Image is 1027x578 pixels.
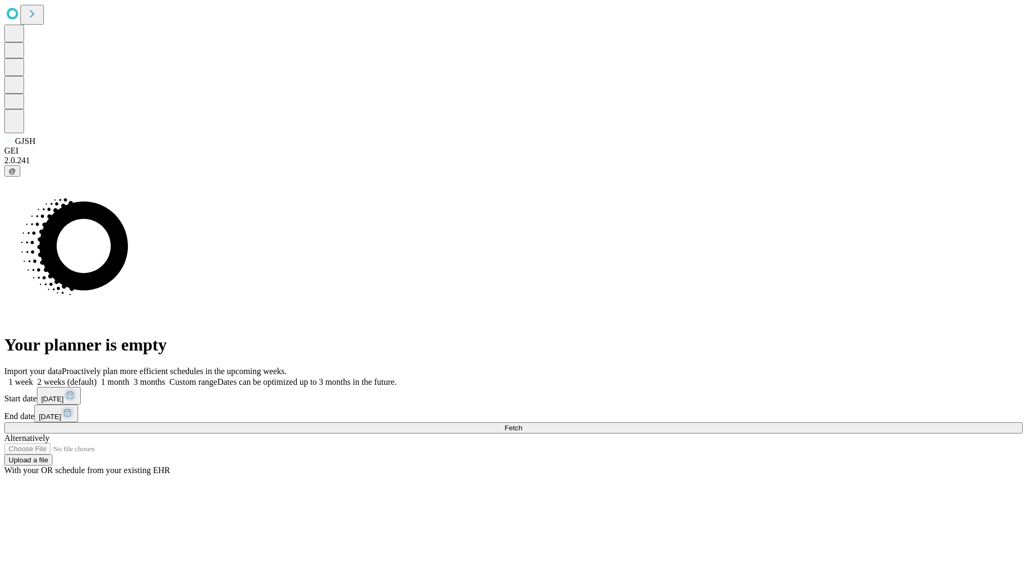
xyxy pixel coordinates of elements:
button: @ [4,165,20,177]
span: GJSH [15,136,35,146]
span: [DATE] [41,395,64,403]
span: Import your data [4,367,62,376]
button: [DATE] [37,387,81,405]
span: 2 weeks (default) [37,377,97,386]
button: Fetch [4,422,1023,433]
div: GEI [4,146,1023,156]
span: 1 month [101,377,129,386]
span: @ [9,167,16,175]
span: Dates can be optimized up to 3 months in the future. [217,377,396,386]
span: Custom range [170,377,217,386]
span: 1 week [9,377,33,386]
span: With your OR schedule from your existing EHR [4,466,170,475]
div: Start date [4,387,1023,405]
span: Fetch [504,424,522,432]
span: Proactively plan more efficient schedules in the upcoming weeks. [62,367,287,376]
span: [DATE] [39,413,61,421]
div: End date [4,405,1023,422]
button: [DATE] [34,405,78,422]
span: 3 months [134,377,165,386]
div: 2.0.241 [4,156,1023,165]
h1: Your planner is empty [4,335,1023,355]
button: Upload a file [4,454,52,466]
span: Alternatively [4,433,49,443]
